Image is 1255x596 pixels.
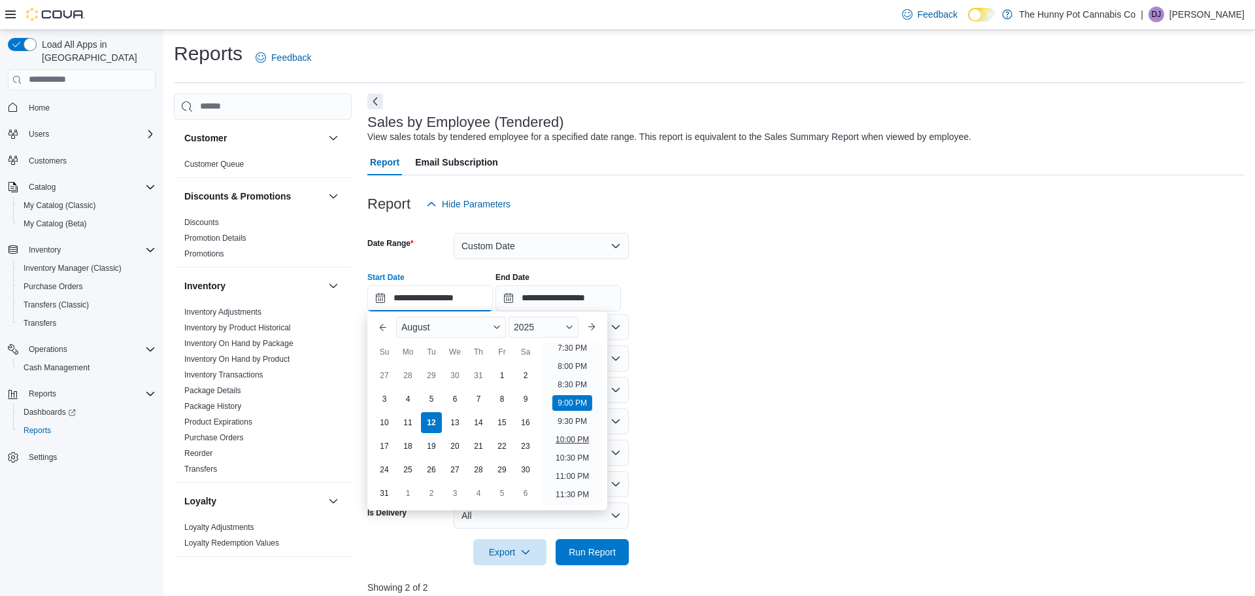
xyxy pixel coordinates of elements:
div: day-11 [397,412,418,433]
span: Inventory Adjustments [184,307,261,317]
span: Purchase Orders [24,281,83,292]
a: Inventory Adjustments [184,307,261,317]
a: Transfers [184,465,217,474]
span: Reports [24,425,51,436]
div: Dave Johnston [1148,7,1164,22]
a: Dashboards [18,404,81,420]
div: day-4 [468,483,489,504]
a: Inventory On Hand by Package [184,339,293,348]
button: Open list of options [611,385,621,395]
div: day-31 [374,483,395,504]
button: Transfers (Classic) [13,296,161,314]
button: Transfers [13,314,161,332]
div: day-21 [468,436,489,457]
a: Cash Management [18,360,95,376]
div: day-28 [397,365,418,386]
button: Open list of options [611,322,621,332]
div: day-3 [444,483,465,504]
div: day-23 [515,436,536,457]
div: View sales totals by tendered employee for a specified date range. This report is equivalent to t... [367,130,971,144]
p: Showing 2 of 2 [367,581,1245,594]
div: day-16 [515,412,536,433]
a: Loyalty Redemption Values [184,538,279,548]
p: [PERSON_NAME] [1169,7,1245,22]
span: Transfers [184,464,217,474]
li: 11:30 PM [550,487,594,502]
a: Reports [18,423,56,438]
button: Loyalty [184,495,323,508]
a: Purchase Orders [18,279,88,294]
span: Feedback [918,8,958,21]
span: Inventory Transactions [184,370,263,380]
button: Customer [184,131,323,145]
span: Cash Management [18,360,156,376]
div: day-2 [421,483,442,504]
li: 9:30 PM [552,413,592,429]
button: Open list of options [611,353,621,364]
a: Home [24,100,55,116]
ul: Time [543,343,602,505]
div: day-5 [492,483,512,504]
div: day-29 [492,459,512,480]
button: Catalog [24,179,61,195]
div: Button. Open the year selector. 2025 is currently selected. [509,317,578,338]
span: Feedback [271,51,311,64]
span: Inventory by Product Historical [184,323,291,333]
p: The Hunny Pot Cannabis Co [1019,7,1135,22]
label: Date Range [367,238,414,249]
div: day-3 [374,389,395,410]
button: Home [3,98,161,117]
img: Cova [26,8,85,21]
label: Start Date [367,272,405,283]
span: Operations [29,344,67,355]
button: Next month [581,317,602,338]
span: Inventory [24,242,156,258]
span: Package Details [184,385,241,396]
div: Button. Open the month selector. August is currently selected. [396,317,506,338]
div: day-5 [421,389,442,410]
div: day-22 [492,436,512,457]
span: Loyalty Redemption Values [184,538,279,548]
div: day-31 [468,365,489,386]
button: My Catalog (Classic) [13,196,161,215]
span: Transfers [18,315,156,331]
a: Settings [24,449,62,465]
span: Customers [29,156,67,166]
div: We [444,342,465,362]
span: 2025 [514,322,534,332]
span: Catalog [24,179,156,195]
div: day-27 [444,459,465,480]
div: day-13 [444,412,465,433]
a: Customers [24,153,72,169]
span: My Catalog (Classic) [18,198,156,213]
span: Dashboards [18,404,156,420]
span: Catalog [29,182,56,192]
span: Cash Management [24,362,90,373]
button: Custom Date [454,233,629,259]
button: Inventory [24,242,66,258]
span: Reports [18,423,156,438]
span: August [401,322,430,332]
div: August, 2025 [373,364,537,505]
span: Run Report [569,546,616,559]
div: day-30 [515,459,536,480]
h3: Report [367,196,410,212]
button: Inventory [3,241,161,259]
span: Product Expirations [184,417,252,427]
li: 10:00 PM [550,432,594,447]
span: Report [370,149,399,175]
span: Home [29,103,50,113]
button: Cash Management [13,359,161,377]
button: My Catalog (Beta) [13,215,161,233]
a: Discounts [184,218,219,227]
span: Package History [184,401,241,412]
a: Loyalty Adjustments [184,523,254,532]
a: Product Expirations [184,417,252,427]
div: day-25 [397,459,418,480]
a: Promotions [184,249,224,258]
button: Users [3,125,161,143]
span: Reports [24,386,156,402]
a: Dashboards [13,403,161,421]
h3: Inventory [184,279,226,292]
span: Home [24,99,156,116]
